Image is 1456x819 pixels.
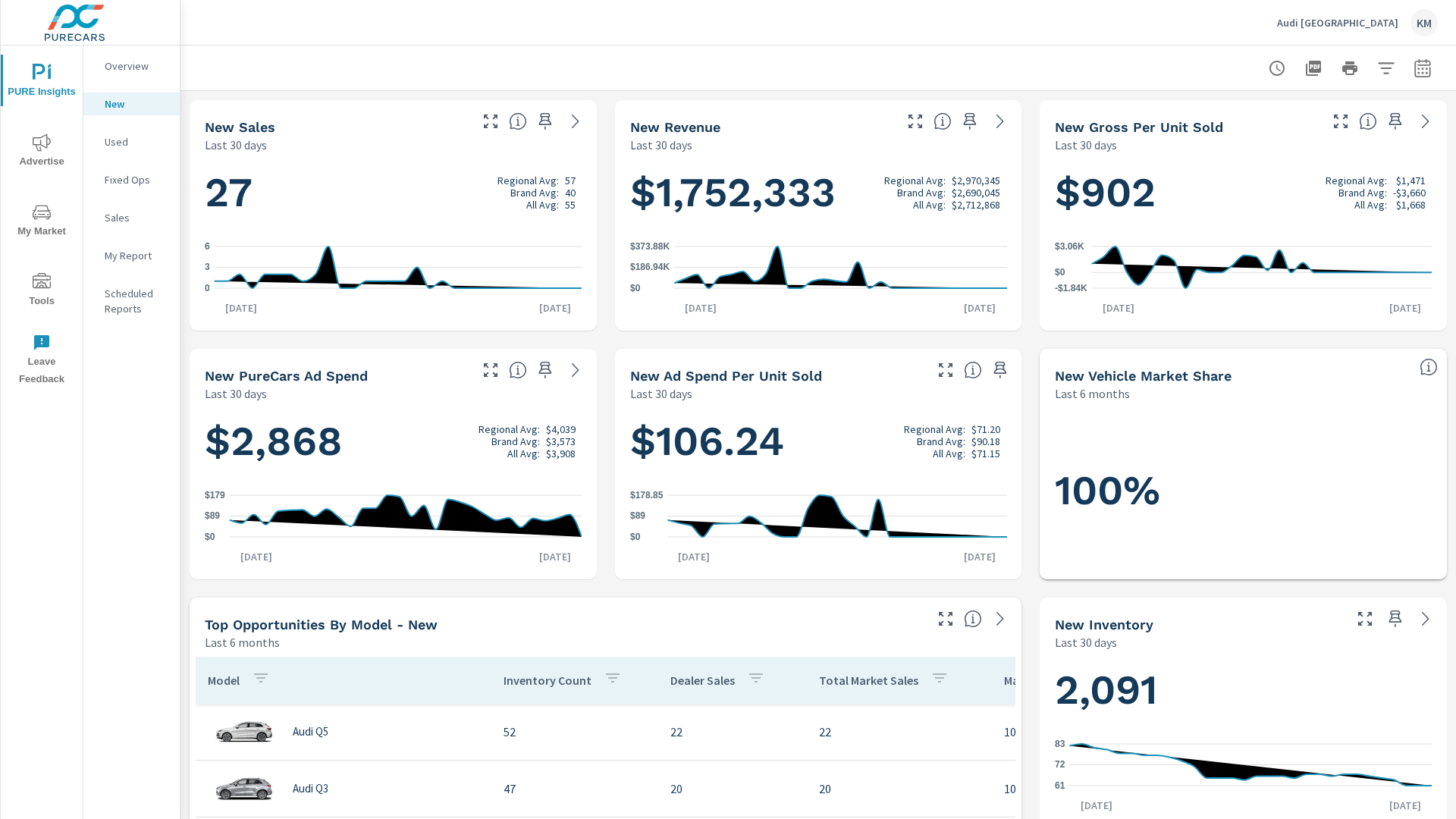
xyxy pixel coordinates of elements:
[1353,607,1377,631] button: Make Fullscreen
[208,673,240,688] p: Model
[1055,739,1065,749] text: 83
[1055,136,1117,154] p: Last 30 days
[1055,617,1153,632] h5: New Inventory
[507,447,540,460] p: All Avg:
[1055,167,1432,218] h1: $902
[491,435,540,447] p: Brand Avg:
[504,673,591,688] p: Inventory Count
[1354,199,1387,211] p: All Avg:
[674,300,727,315] p: [DATE]
[904,423,965,435] p: Regional Avg:
[1004,780,1136,798] p: 100%
[105,96,168,111] p: New
[293,725,328,739] p: Audi Q5
[83,168,180,191] div: Fixed Ops
[630,490,664,500] text: $178.85
[205,511,220,522] text: $89
[510,187,559,199] p: Brand Avg:
[913,199,946,211] p: All Avg:
[214,709,275,755] img: glamour
[205,167,582,218] h1: 27
[670,723,795,741] p: 22
[205,136,267,154] p: Last 30 days
[105,248,168,263] p: My Report
[205,241,210,252] text: 6
[509,112,527,130] span: Number of vehicles sold by the dealership over the selected date range. [Source: This data is sou...
[1410,9,1438,36] div: KM
[5,334,78,388] span: Leave Feedback
[917,435,965,447] p: Brand Avg:
[952,187,1000,199] p: $2,690,045
[526,199,559,211] p: All Avg:
[953,549,1006,564] p: [DATE]
[565,174,576,187] p: 57
[205,368,368,384] h5: New PureCars Ad Spend
[1055,465,1432,516] h1: 100%
[205,262,210,273] text: 3
[1298,53,1329,83] button: "Export Report to PDF"
[479,109,503,133] button: Make Fullscreen
[83,93,180,115] div: New
[105,286,168,316] p: Scheduled Reports
[630,384,692,403] p: Last 30 days
[563,358,588,382] a: See more details in report
[509,361,527,379] span: Total cost of media for all PureCars channels for the selected dealership group over the selected...
[1,45,83,394] div: nav menu
[1004,673,1075,688] p: Market Share
[83,55,180,77] div: Overview
[1420,358,1438,376] span: Dealer Sales within ZipCode / Total Market Sales. [Market = within dealer PMA (or 60 miles if no ...
[630,511,645,522] text: $89
[971,435,1000,447] p: $90.18
[971,447,1000,460] p: $71.15
[934,607,958,631] button: Make Fullscreen
[1393,187,1426,199] p: -$3,660
[479,423,540,435] p: Regional Avg:
[819,673,918,688] p: Total Market Sales
[1379,798,1432,813] p: [DATE]
[5,64,78,101] span: PURE Insights
[83,282,180,320] div: Scheduled Reports
[934,112,952,130] span: Total sales revenue over the selected date range. [Source: This data is sourced from the dealer’s...
[1055,368,1232,384] h5: New Vehicle Market Share
[105,210,168,225] p: Sales
[988,109,1012,133] a: See more details in report
[1414,109,1438,133] a: See more details in report
[205,283,210,293] text: 0
[205,532,215,542] text: $0
[205,617,438,632] h5: Top Opportunities by Model - New
[1379,300,1432,315] p: [DATE]
[1055,760,1065,770] text: 72
[1055,119,1223,135] h5: New Gross Per Unit Sold
[1414,607,1438,631] a: See more details in report
[988,358,1012,382] span: Save this to your personalized report
[214,766,275,811] img: glamour
[952,174,1000,187] p: $2,970,345
[952,199,1000,211] p: $2,712,868
[1055,384,1130,403] p: Last 6 months
[1055,241,1084,252] text: $3.06K
[533,109,557,133] span: Save this to your personalized report
[630,283,641,293] text: $0
[83,244,180,267] div: My Report
[546,447,576,460] p: $3,908
[670,673,735,688] p: Dealer Sales
[953,300,1006,315] p: [DATE]
[958,109,982,133] span: Save this to your personalized report
[630,241,670,252] text: $373.88K
[971,423,1000,435] p: $71.20
[5,273,78,310] span: Tools
[504,780,646,798] p: 47
[529,549,582,564] p: [DATE]
[1407,53,1438,83] button: Select Date Range
[205,416,582,467] h1: $2,868
[479,358,503,382] button: Make Fullscreen
[1371,53,1401,83] button: Apply Filters
[1055,664,1432,716] h1: 2,091
[1396,199,1426,211] p: $1,668
[1326,174,1387,187] p: Regional Avg:
[1396,174,1426,187] p: $1,471
[1055,780,1065,791] text: 61
[1359,112,1377,130] span: Average gross profit generated by the dealership for each vehicle sold over the selected date ran...
[546,435,576,447] p: $3,573
[565,199,576,211] p: 55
